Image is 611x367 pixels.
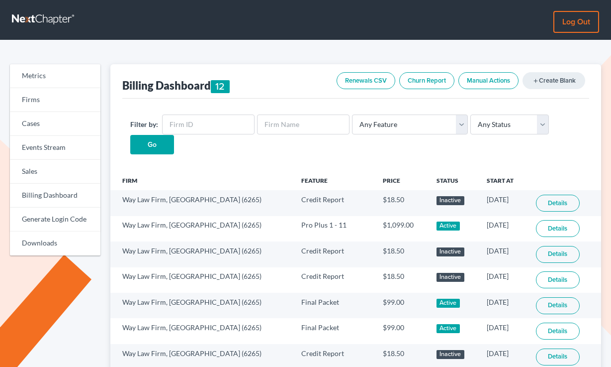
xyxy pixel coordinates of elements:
td: Credit Report [293,242,375,267]
div: Active [436,324,460,333]
div: 12 [211,80,230,93]
th: Status [429,170,479,190]
td: [DATE] [479,216,528,242]
td: Pro Plus 1 - 11 [293,216,375,242]
a: addCreate Blank [523,72,585,89]
td: $18.50 [375,242,429,267]
td: [DATE] [479,318,528,344]
a: Details [536,323,580,340]
a: Details [536,271,580,288]
div: Inactive [436,196,464,205]
a: Cases [10,112,100,136]
div: Billing Dashboard [122,78,230,93]
td: [DATE] [479,293,528,318]
td: Way Law Firm, [GEOGRAPHIC_DATA] (6265) [110,216,293,242]
a: Firms [10,88,100,112]
th: Firm [110,170,293,190]
td: $18.50 [375,267,429,293]
a: Details [536,195,580,212]
a: Generate Login Code [10,208,100,232]
td: $1,099.00 [375,216,429,242]
a: Billing Dashboard [10,184,100,208]
td: Way Law Firm, [GEOGRAPHIC_DATA] (6265) [110,267,293,293]
div: Inactive [436,273,464,282]
div: Active [436,299,460,308]
td: Way Law Firm, [GEOGRAPHIC_DATA] (6265) [110,293,293,318]
a: Details [536,220,580,237]
a: Sales [10,160,100,184]
a: Log out [553,11,599,33]
input: Go [130,135,174,155]
th: Start At [479,170,528,190]
input: Firm Name [257,115,349,134]
div: Inactive [436,247,464,256]
i: add [532,78,539,84]
th: Feature [293,170,375,190]
td: [DATE] [479,267,528,293]
td: [DATE] [479,190,528,216]
td: $99.00 [375,318,429,344]
td: Way Law Firm, [GEOGRAPHIC_DATA] (6265) [110,318,293,344]
a: Details [536,246,580,263]
th: Price [375,170,429,190]
td: Final Packet [293,318,375,344]
td: Way Law Firm, [GEOGRAPHIC_DATA] (6265) [110,190,293,216]
input: Firm ID [162,115,255,134]
a: Churn Report [399,72,454,89]
td: Credit Report [293,190,375,216]
a: Details [536,297,580,314]
div: Inactive [436,350,464,359]
td: Final Packet [293,293,375,318]
td: Way Law Firm, [GEOGRAPHIC_DATA] (6265) [110,242,293,267]
a: Manual Actions [458,72,519,89]
a: Details [536,349,580,366]
div: Active [436,222,460,231]
a: Events Stream [10,136,100,160]
a: Metrics [10,64,100,88]
td: [DATE] [479,242,528,267]
a: Renewals CSV [337,72,395,89]
td: $99.00 [375,293,429,318]
td: Credit Report [293,267,375,293]
td: $18.50 [375,190,429,216]
label: Filter by: [130,119,158,129]
a: Downloads [10,232,100,255]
